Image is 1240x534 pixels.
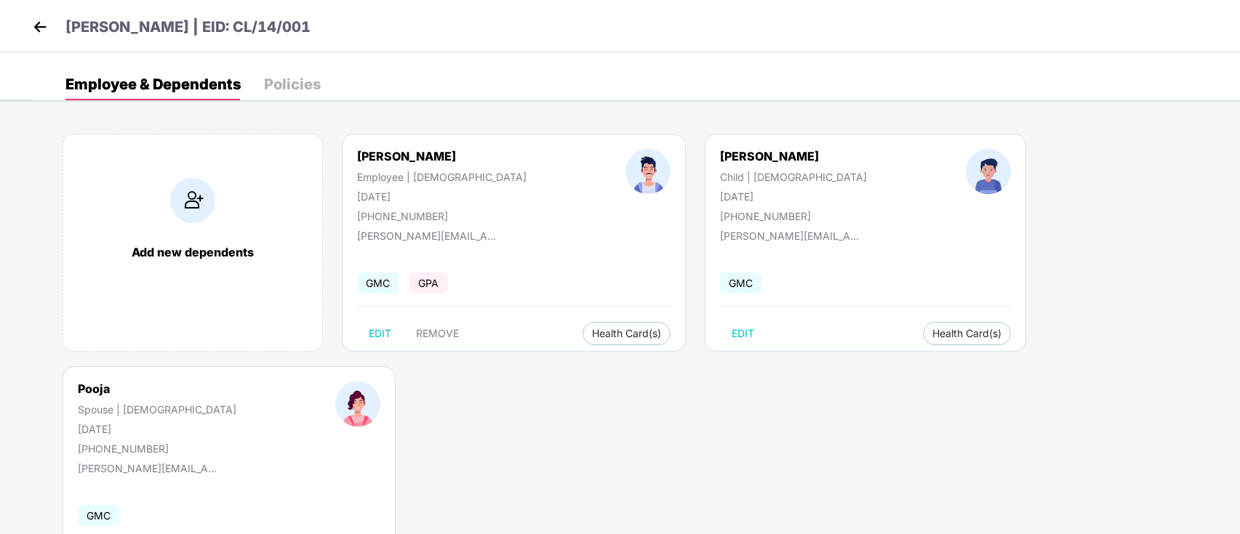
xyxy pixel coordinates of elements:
div: [DATE] [357,190,527,203]
img: profileImage [335,381,380,426]
div: [DATE] [720,190,867,203]
div: Policies [264,77,321,92]
button: Health Card(s) [583,322,671,345]
span: Health Card(s) [592,330,661,337]
div: [PERSON_NAME] [357,149,527,163]
div: Add new dependents [78,245,308,259]
img: addIcon [170,178,215,223]
div: [PHONE_NUMBER] [78,442,236,455]
div: [PHONE_NUMBER] [720,210,867,222]
div: [PERSON_NAME][EMAIL_ADDRESS][DOMAIN_NAME] [357,230,503,242]
p: [PERSON_NAME] | EID: CL/14/001 [65,16,311,39]
button: EDIT [720,322,766,345]
div: Employee & Dependents [65,77,241,92]
span: EDIT [732,328,754,339]
span: GMC [720,272,761,294]
div: [PERSON_NAME] [720,149,867,163]
span: Health Card(s) [932,330,1001,337]
button: REMOVE [404,322,471,345]
div: [PERSON_NAME][EMAIL_ADDRESS][DOMAIN_NAME] [78,462,223,474]
div: Child | [DEMOGRAPHIC_DATA] [720,171,867,183]
span: GMC [357,272,399,294]
div: [PERSON_NAME][EMAIL_ADDRESS][DOMAIN_NAME] [720,230,865,242]
div: [PHONE_NUMBER] [357,210,527,222]
div: Spouse | [DEMOGRAPHIC_DATA] [78,403,236,416]
div: Pooja [78,381,236,396]
div: [DATE] [78,423,236,435]
div: Employee | [DEMOGRAPHIC_DATA] [357,171,527,183]
img: profileImage [966,149,1011,194]
span: GPA [409,272,447,294]
button: Health Card(s) [923,322,1011,345]
span: EDIT [369,328,391,339]
button: EDIT [357,322,403,345]
img: back [29,16,51,38]
img: profileImage [625,149,671,194]
span: REMOVE [416,328,459,339]
span: GMC [78,505,119,526]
